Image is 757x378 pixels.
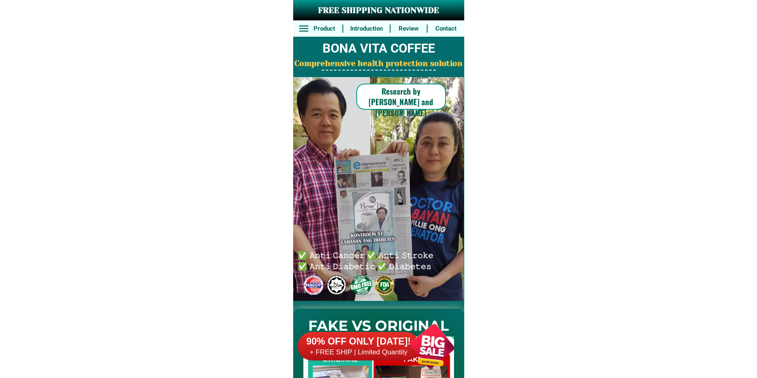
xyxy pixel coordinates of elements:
[356,86,446,118] h6: Research by [PERSON_NAME] and [PERSON_NAME]
[432,24,460,33] h6: Contact
[395,24,423,33] h6: Review
[293,315,464,337] h2: FAKE VS ORIGINAL
[298,249,437,271] h6: ✅ 𝙰𝚗𝚝𝚒 𝙲𝚊𝚗𝚌𝚎𝚛 ✅ 𝙰𝚗𝚝𝚒 𝚂𝚝𝚛𝚘𝚔𝚎 ✅ 𝙰𝚗𝚝𝚒 𝙳𝚒𝚊𝚋𝚎𝚝𝚒𝚌 ✅ 𝙳𝚒𝚊𝚋𝚎𝚝𝚎𝚜
[310,24,338,33] h6: Product
[347,24,385,33] h6: Introduction
[293,4,464,17] h3: FREE SHIPPING NATIONWIDE
[298,336,420,348] h6: 90% OFF ONLY [DATE]!
[298,348,420,357] h6: + FREE SHIP | Limited Quantily
[293,39,464,58] h2: BONA VITA COFFEE
[293,58,464,70] h2: Comprehensive health protection solution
